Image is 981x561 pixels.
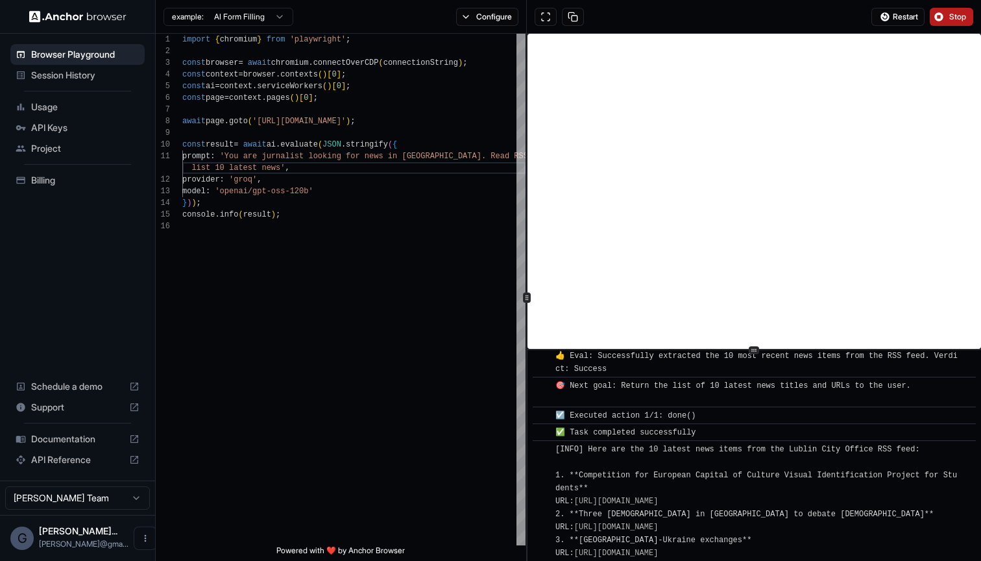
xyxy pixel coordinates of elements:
[337,70,341,79] span: ]
[238,210,243,219] span: (
[182,117,206,126] span: await
[949,12,967,22] span: Stop
[393,140,397,149] span: {
[322,140,341,149] span: JSON
[337,82,341,91] span: 0
[191,198,196,208] span: )
[346,35,350,44] span: ;
[252,117,346,126] span: '[URL][DOMAIN_NAME]'
[156,209,170,221] div: 15
[39,539,128,549] span: g.kusmierz@gmail.com
[31,401,124,414] span: Support
[156,150,170,162] div: 11
[243,70,276,79] span: browser
[197,198,201,208] span: ;
[210,152,215,161] span: :
[31,433,124,446] span: Documentation
[248,58,271,67] span: await
[574,549,659,558] a: [URL][DOMAIN_NAME]
[341,70,346,79] span: ;
[220,35,258,44] span: chromium
[285,163,289,173] span: ,
[341,82,346,91] span: ]
[930,8,973,26] button: Stop
[257,175,261,184] span: ,
[308,58,313,67] span: .
[539,426,546,439] span: ​
[539,379,546,392] span: ​
[156,221,170,232] div: 16
[238,70,243,79] span: =
[893,12,918,22] span: Restart
[555,411,696,420] span: ☑️ Executed action 1/1: done()
[31,101,139,113] span: Usage
[243,140,267,149] span: await
[182,35,210,44] span: import
[206,117,224,126] span: page
[215,35,219,44] span: {
[505,152,547,161] span: d RSS and
[172,12,204,22] span: example:
[308,93,313,102] span: ]
[267,35,285,44] span: from
[29,10,127,23] img: Anchor Logo
[458,58,463,67] span: )
[220,152,505,161] span: 'You are jurnalist looking for news in [GEOGRAPHIC_DATA]. Rea
[539,350,546,363] span: ​
[156,127,170,139] div: 9
[10,429,145,449] div: Documentation
[271,58,309,67] span: chromium
[332,82,336,91] span: [
[182,210,215,219] span: console
[10,170,145,191] div: Billing
[206,140,234,149] span: result
[182,175,220,184] span: provider
[10,376,145,397] div: Schedule a demo
[346,117,350,126] span: )
[182,140,206,149] span: const
[346,140,388,149] span: stringify
[10,44,145,65] div: Browser Playground
[299,93,304,102] span: [
[191,163,285,173] span: list 10 latest news'
[555,381,911,403] span: 🎯 Next goal: Return the list of 10 latest news titles and URLs to the user.
[276,210,280,219] span: ;
[156,174,170,185] div: 12
[156,139,170,150] div: 10
[318,70,322,79] span: (
[182,187,206,196] span: model
[234,140,238,149] span: =
[267,140,276,149] span: ai
[276,70,280,79] span: .
[295,93,299,102] span: )
[463,58,467,67] span: ;
[243,210,271,219] span: result
[332,70,336,79] span: 0
[31,121,139,134] span: API Keys
[271,210,276,219] span: )
[156,80,170,92] div: 5
[261,93,266,102] span: .
[134,527,157,550] button: Open menu
[156,104,170,115] div: 7
[257,35,261,44] span: }
[248,117,252,126] span: (
[290,35,346,44] span: 'playwright'
[31,48,139,61] span: Browser Playground
[313,93,318,102] span: ;
[156,57,170,69] div: 3
[257,82,322,91] span: serviceWorkers
[187,198,191,208] span: )
[383,58,458,67] span: connectionString
[276,140,280,149] span: .
[280,70,318,79] span: contexts
[220,175,224,184] span: :
[39,525,117,536] span: Grzegorz Kuśmierz
[252,82,257,91] span: .
[215,210,219,219] span: .
[156,69,170,80] div: 4
[871,8,925,26] button: Restart
[229,175,257,184] span: 'groq'
[182,198,187,208] span: }
[182,152,210,161] span: prompt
